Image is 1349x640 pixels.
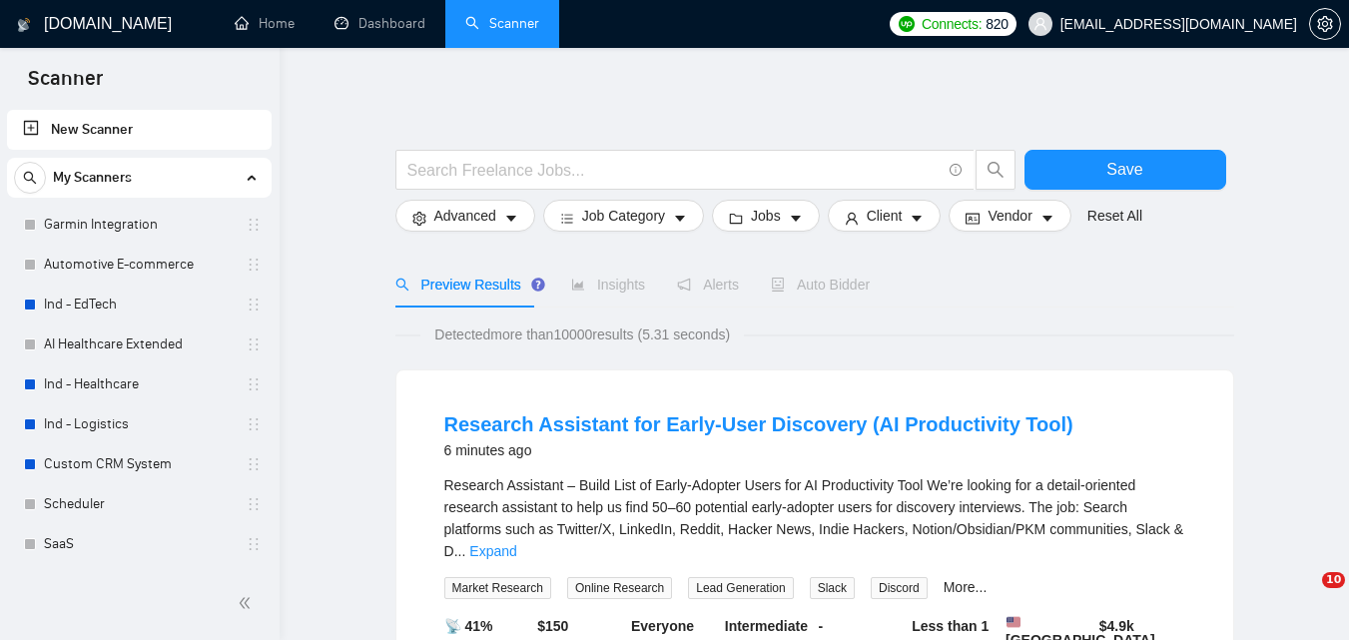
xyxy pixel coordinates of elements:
[910,211,924,226] span: caret-down
[444,477,1183,559] span: Research Assistant – Build List of Early-Adopter Users for AI Productivity Tool We’re looking for...
[631,618,694,634] b: Everyone
[1007,615,1020,629] img: 🇺🇸
[1033,17,1047,31] span: user
[571,277,645,293] span: Insights
[395,200,535,232] button: settingAdvancedcaret-down
[335,15,425,32] a: dashboardDashboard
[44,285,234,324] a: Ind - EdTech
[444,577,551,599] span: Market Research
[1106,157,1142,182] span: Save
[420,323,744,345] span: Detected more than 10000 results (5.31 seconds)
[922,13,982,35] span: Connects:
[246,336,262,352] span: holder
[44,404,234,444] a: Ind - Logistics
[444,618,493,634] b: 📡 41%
[44,524,234,564] a: SaaS
[469,543,516,559] a: Expand
[845,211,859,226] span: user
[44,444,234,484] a: Custom CRM System
[1309,16,1341,32] a: setting
[465,15,539,32] a: searchScanner
[15,171,45,185] span: search
[560,211,574,226] span: bars
[444,413,1073,435] a: Research Assistant for Early-User Discovery (AI Productivity Tool)
[44,364,234,404] a: Ind - Healthcare
[677,278,691,292] span: notification
[246,456,262,472] span: holder
[246,496,262,512] span: holder
[789,211,803,226] span: caret-down
[444,474,1185,562] div: Research Assistant – Build List of Early-Adopter Users for AI Productivity Tool We’re looking for...
[246,217,262,233] span: holder
[23,110,256,150] a: New Scanner
[246,416,262,432] span: holder
[986,13,1008,35] span: 820
[14,162,46,194] button: search
[751,205,781,227] span: Jobs
[7,110,272,150] li: New Scanner
[1024,150,1226,190] button: Save
[867,205,903,227] span: Client
[1040,211,1054,226] span: caret-down
[543,200,704,232] button: barsJob Categorycaret-down
[44,564,234,604] a: Ind - E-commerce
[688,577,793,599] span: Lead Generation
[395,277,539,293] span: Preview Results
[988,205,1031,227] span: Vendor
[582,205,665,227] span: Job Category
[44,205,234,245] a: Garmin Integration
[1322,572,1345,588] span: 10
[1310,16,1340,32] span: setting
[44,324,234,364] a: AI Healthcare Extended
[966,211,980,226] span: idcard
[235,15,295,32] a: homeHome
[246,257,262,273] span: holder
[949,200,1070,232] button: idcardVendorcaret-down
[434,205,496,227] span: Advanced
[454,543,466,559] span: ...
[810,577,855,599] span: Slack
[412,211,426,226] span: setting
[529,276,547,294] div: Tooltip anchor
[17,9,31,41] img: logo
[407,158,941,183] input: Search Freelance Jobs...
[1087,205,1142,227] a: Reset All
[246,297,262,313] span: holder
[819,618,824,634] b: -
[771,278,785,292] span: robot
[828,200,942,232] button: userClientcaret-down
[1099,618,1134,634] b: $ 4.9k
[44,245,234,285] a: Automotive E-commerce
[1309,8,1341,40] button: setting
[246,536,262,552] span: holder
[444,438,1073,462] div: 6 minutes ago
[771,277,870,293] span: Auto Bidder
[504,211,518,226] span: caret-down
[53,158,132,198] span: My Scanners
[537,618,568,634] b: $ 150
[729,211,743,226] span: folder
[944,579,988,595] a: More...
[950,164,963,177] span: info-circle
[567,577,672,599] span: Online Research
[712,200,820,232] button: folderJobscaret-down
[977,161,1014,179] span: search
[976,150,1015,190] button: search
[677,277,739,293] span: Alerts
[571,278,585,292] span: area-chart
[12,64,119,106] span: Scanner
[673,211,687,226] span: caret-down
[725,618,808,634] b: Intermediate
[395,278,409,292] span: search
[246,376,262,392] span: holder
[1281,572,1329,620] iframe: Intercom live chat
[238,593,258,613] span: double-left
[44,484,234,524] a: Scheduler
[871,577,928,599] span: Discord
[899,16,915,32] img: upwork-logo.png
